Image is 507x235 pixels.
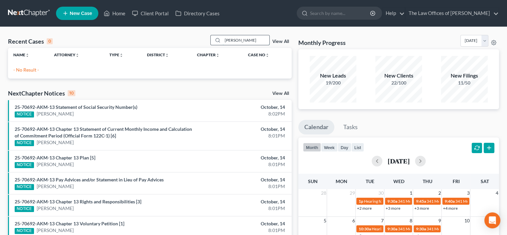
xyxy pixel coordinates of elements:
[310,7,371,19] input: Search by name...
[422,178,432,184] span: Thu
[377,189,384,197] span: 30
[70,11,92,16] span: New Case
[357,206,371,211] a: +2 more
[223,35,269,45] input: Search by name...
[199,227,285,234] div: 8:01PM
[68,90,75,96] div: 10
[358,199,363,204] span: 1p
[310,80,356,86] div: 19/200
[364,199,451,204] span: Hearing for [PERSON_NAME] & [PERSON_NAME]
[382,7,405,19] a: Help
[147,52,169,57] a: Districtunfold_more
[337,120,364,134] a: Tasks
[8,89,75,97] div: NextChapter Notices
[441,80,488,86] div: 11/50
[8,37,53,45] div: Recent Cases
[321,143,338,152] button: week
[37,227,74,234] a: [PERSON_NAME]
[358,226,371,231] span: 10:30a
[15,221,124,226] a: 25-70692-AKM-13 Chapter 13 Voluntary Petition [1]
[303,143,321,152] button: month
[165,53,169,57] i: unfold_more
[375,80,422,86] div: 22/100
[199,132,285,139] div: 8:01PM
[15,206,34,212] div: NOTICE
[15,184,34,190] div: NOTICE
[272,91,289,96] a: View All
[119,53,123,57] i: unfold_more
[272,39,289,44] a: View All
[199,111,285,117] div: 8:02PM
[310,72,356,80] div: New Leads
[437,217,441,225] span: 9
[351,217,355,225] span: 6
[371,226,423,231] span: Hearing for [PERSON_NAME]
[199,161,285,168] div: 8:01PM
[109,52,123,57] a: Typeunfold_more
[15,112,34,117] div: NOTICE
[129,7,172,19] a: Client Portal
[15,126,192,138] a: 25-70692-AKM-13 Chapter 13 Statement of Current Monthly Income and Calculation of Commitment Peri...
[426,226,486,231] span: 341 Meeting for [PERSON_NAME]
[298,120,334,134] a: Calendar
[416,199,426,204] span: 9:45a
[398,199,458,204] span: 341 Meeting for [PERSON_NAME]
[480,178,489,184] span: Sat
[385,206,400,211] a: +3 more
[308,178,317,184] span: Sun
[444,199,454,204] span: 9:40a
[409,217,413,225] span: 8
[47,38,53,44] div: 0
[37,111,74,117] a: [PERSON_NAME]
[416,226,426,231] span: 9:30a
[37,183,74,190] a: [PERSON_NAME]
[441,72,488,80] div: New Filings
[338,143,351,152] button: day
[351,143,364,152] button: list
[199,220,285,227] div: October, 14
[405,7,499,19] a: The Law Offices of [PERSON_NAME]
[15,155,95,160] a: 25-70692-AKM-13 Chapter 13 Plan [5]
[443,206,457,211] a: +4 more
[100,7,129,19] a: Home
[199,104,285,111] div: October, 14
[15,177,164,182] a: 25-70692-AKM-13 Pay Advices and/or Statement in Lieu of Pay Advices
[15,162,34,168] div: NOTICE
[13,52,29,57] a: Nameunfold_more
[414,206,429,211] a: +3 more
[197,52,220,57] a: Chapterunfold_more
[452,178,459,184] span: Fri
[335,178,347,184] span: Mon
[199,205,285,212] div: 8:01PM
[199,154,285,161] div: October, 14
[13,67,286,73] p: - No Result -
[388,157,410,164] h2: [DATE]
[298,39,346,47] h3: Monthly Progress
[466,189,470,197] span: 3
[320,189,327,197] span: 28
[375,72,422,80] div: New Clients
[393,178,404,184] span: Wed
[380,217,384,225] span: 7
[37,161,74,168] a: [PERSON_NAME]
[409,189,413,197] span: 1
[484,212,500,228] div: Open Intercom Messenger
[366,178,374,184] span: Tue
[437,189,441,197] span: 2
[398,226,458,231] span: 341 Meeting for [PERSON_NAME]
[15,104,137,110] a: 25-70692-AKM-13 Statement of Social Security Number(s)
[199,183,285,190] div: 8:01PM
[387,199,397,204] span: 9:30a
[54,52,79,57] a: Attorneyunfold_more
[199,198,285,205] div: October, 14
[265,53,269,57] i: unfold_more
[15,199,141,204] a: 25-70692-AKM-13 Chapter 13 Rights and Responsibilities [3]
[25,53,29,57] i: unfold_more
[15,228,34,234] div: NOTICE
[199,126,285,132] div: October, 14
[463,217,470,225] span: 10
[387,226,397,231] span: 9:30a
[37,139,74,146] a: [PERSON_NAME]
[323,217,327,225] span: 5
[248,52,269,57] a: Case Nounfold_more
